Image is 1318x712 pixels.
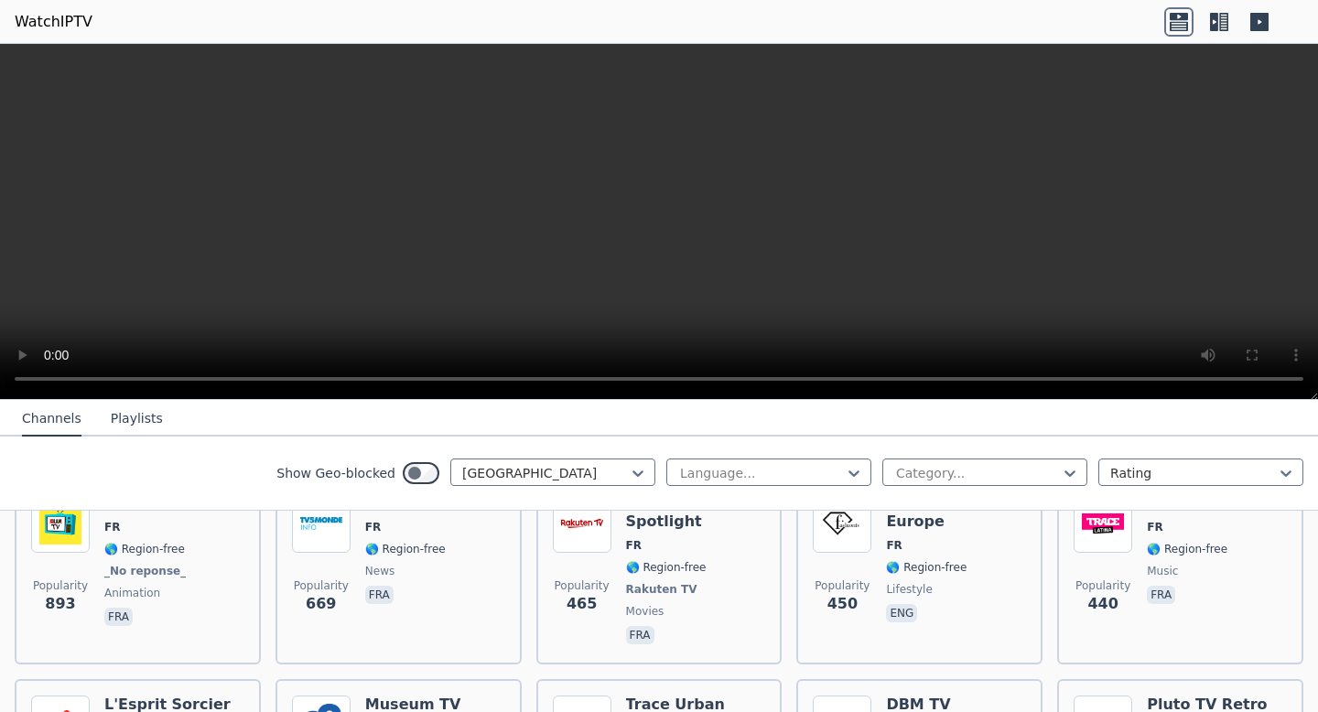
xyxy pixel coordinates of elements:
[1074,494,1132,553] img: Trace Latina
[886,560,967,575] span: 🌎 Region-free
[626,494,766,531] h6: Rakuten TV Spotlight
[104,564,186,578] span: _No reponse_
[365,564,394,578] span: news
[553,494,611,553] img: Rakuten TV Spotlight
[886,582,932,597] span: lifestyle
[294,578,349,593] span: Popularity
[626,538,642,553] span: FR
[1087,593,1118,615] span: 440
[1147,542,1227,556] span: 🌎 Region-free
[33,578,88,593] span: Popularity
[555,578,610,593] span: Popularity
[886,604,917,622] p: eng
[365,542,446,556] span: 🌎 Region-free
[276,464,395,482] label: Show Geo-blocked
[827,593,858,615] span: 450
[104,542,185,556] span: 🌎 Region-free
[104,520,120,534] span: FR
[886,538,902,553] span: FR
[45,593,75,615] span: 893
[626,560,707,575] span: 🌎 Region-free
[15,11,92,33] a: WatchIPTV
[886,494,1026,531] h6: FashionTV Europe
[22,402,81,437] button: Channels
[1147,586,1175,604] p: fra
[815,578,870,593] span: Popularity
[306,593,336,615] span: 669
[111,402,163,437] button: Playlists
[31,494,90,553] img: XilamTV
[813,494,871,553] img: FashionTV Europe
[626,626,654,644] p: fra
[365,520,381,534] span: FR
[567,593,597,615] span: 465
[365,586,394,604] p: fra
[104,586,160,600] span: animation
[626,604,664,619] span: movies
[626,582,697,597] span: Rakuten TV
[1075,578,1130,593] span: Popularity
[104,608,133,626] p: fra
[292,494,351,553] img: TV5Monde Info
[1147,564,1178,578] span: music
[1147,520,1162,534] span: FR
